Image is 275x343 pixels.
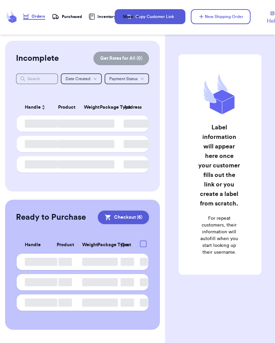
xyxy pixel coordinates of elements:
h2: Ready to Purchase [16,212,86,223]
input: Search [16,73,58,84]
th: Weight [80,99,96,115]
th: Address [120,99,149,115]
h2: Label information will appear here once your customer fills out the link or you create a label fr... [198,123,241,208]
button: Checkout (6) [98,211,149,224]
th: Package Type [96,99,120,115]
span: Handle [25,104,41,111]
button: New Shipping Order [191,9,251,24]
th: Package Type [93,236,116,254]
span: Date Created [66,77,90,81]
a: Inventory [89,14,116,20]
th: Cost [116,236,136,254]
button: Copy Customer Link [115,9,185,24]
span: Handle [25,241,41,249]
p: For repeat customers, their information will autofill when you start looking up their username. [198,215,241,256]
h2: Incomplete [16,53,59,64]
button: Sort ascending [41,103,46,111]
a: Orders [23,14,45,20]
th: Product [52,236,78,254]
th: Product [53,99,80,115]
button: Payment Status [105,73,149,84]
div: More [123,13,141,20]
a: Purchased [52,13,82,20]
button: Get Rates for All (0) [93,52,149,65]
th: Weight [78,236,93,254]
span: Payment Status [109,77,137,81]
button: Date Created [61,73,102,84]
div: Orders [23,14,45,19]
